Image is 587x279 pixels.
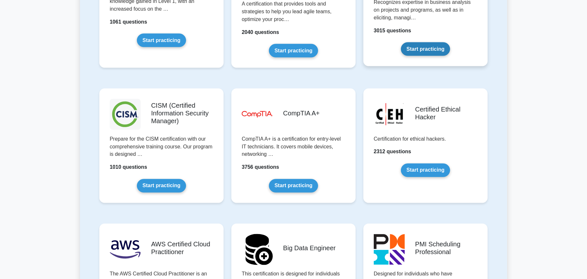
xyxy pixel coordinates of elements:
a: Start practicing [137,179,186,193]
a: Start practicing [401,164,450,177]
a: Start practicing [401,42,450,56]
a: Start practicing [137,34,186,47]
a: Start practicing [269,179,318,193]
a: Start practicing [269,44,318,58]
